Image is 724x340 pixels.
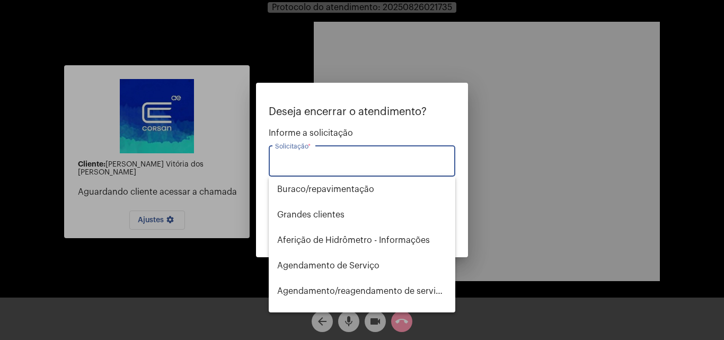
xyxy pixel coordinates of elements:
[275,159,449,168] input: Buscar solicitação
[269,128,455,138] span: Informe a solicitação
[269,106,455,118] p: Deseja encerrar o atendimento?
[277,228,447,253] span: Aferição de Hidrômetro - Informações
[277,253,447,278] span: Agendamento de Serviço
[277,202,447,228] span: ⁠Grandes clientes
[277,304,447,329] span: Alterar nome do usuário na fatura
[277,177,447,202] span: ⁠Buraco/repavimentação
[277,278,447,304] span: Agendamento/reagendamento de serviços - informações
